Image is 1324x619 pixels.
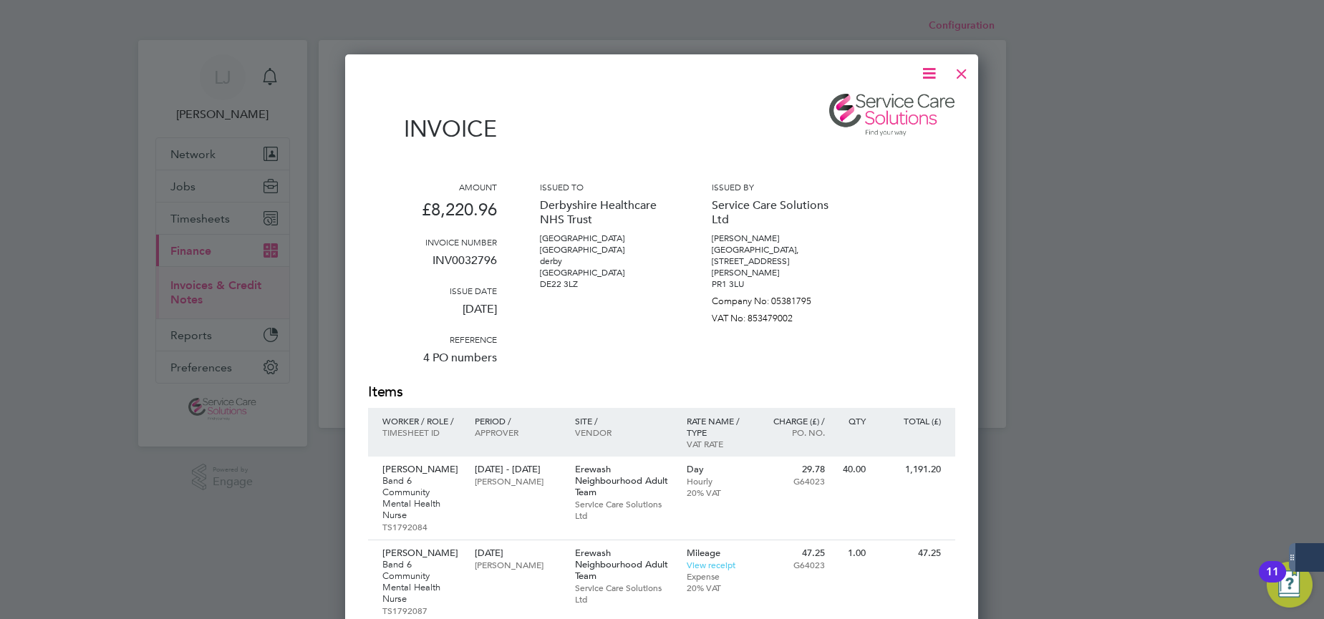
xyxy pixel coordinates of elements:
[575,582,672,605] p: Service Care Solutions Ltd
[382,547,460,559] p: [PERSON_NAME]
[687,438,749,449] p: VAT rate
[763,464,825,475] p: 29.78
[839,547,866,559] p: 1.00
[540,267,669,278] p: [GEOGRAPHIC_DATA]
[712,233,841,267] p: [PERSON_NAME][GEOGRAPHIC_DATA], [STREET_ADDRESS]
[368,345,497,382] p: 4 PO numbers
[368,333,497,345] h3: Reference
[575,464,672,498] p: Erewash Neighbourhood Adult Team
[575,427,672,438] p: Vendor
[763,427,825,438] p: Po. No.
[540,192,669,233] p: Derbyshire Healthcare NHS Trust
[475,415,560,427] p: Period /
[475,464,560,475] p: [DATE] - [DATE]
[880,464,941,475] p: 1,191.20
[382,521,460,532] p: TS1792084
[382,464,460,475] p: [PERSON_NAME]
[368,248,497,285] p: INV0032796
[475,475,560,487] p: [PERSON_NAME]
[687,487,749,498] p: 20% VAT
[687,559,735,570] a: View receipt
[712,278,841,290] p: PR1 3LU
[540,181,669,192] h3: Issued to
[687,415,749,438] p: Rate name / type
[540,278,669,290] p: DE22 3LZ
[880,547,941,559] p: 47.25
[382,427,460,438] p: Timesheet ID
[712,181,841,192] h3: Issued by
[829,94,955,137] img: servicecare-logo-remittance.png
[575,415,672,427] p: Site /
[687,547,749,559] p: Mileage
[368,192,497,236] p: £8,220.96
[540,255,669,267] p: derby
[368,236,497,248] h3: Invoice number
[687,464,749,475] p: Day
[712,307,841,324] p: VAT No: 853479002
[1266,572,1279,590] div: 11
[687,582,749,593] p: 20% VAT
[475,547,560,559] p: [DATE]
[687,570,749,582] p: Expense
[540,233,669,244] p: [GEOGRAPHIC_DATA]
[368,115,497,142] h1: Invoice
[880,415,941,427] p: Total (£)
[475,559,560,570] p: [PERSON_NAME]
[575,498,672,521] p: Service Care Solutions Ltd
[712,267,841,278] p: [PERSON_NAME]
[368,382,955,402] h2: Items
[687,475,749,487] p: Hourly
[763,559,825,570] p: G64023
[575,547,672,582] p: Erewash Neighbourhood Adult Team
[540,244,669,255] p: [GEOGRAPHIC_DATA]
[368,181,497,192] h3: Amount
[839,464,866,475] p: 40.00
[382,475,460,521] p: Band 6 Community Mental Health Nurse
[712,192,841,233] p: Service Care Solutions Ltd
[382,605,460,616] p: TS1792087
[368,296,497,333] p: [DATE]
[475,427,560,438] p: Approver
[382,415,460,427] p: Worker / Role /
[1267,562,1313,608] button: Open Resource Center, 11 new notifications
[382,559,460,605] p: Band 6 Community Mental Health Nurse
[763,415,825,427] p: Charge (£) /
[763,475,825,487] p: G64023
[763,547,825,559] p: 47.25
[368,285,497,296] h3: Issue date
[712,290,841,307] p: Company No: 05381795
[839,415,866,427] p: QTY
